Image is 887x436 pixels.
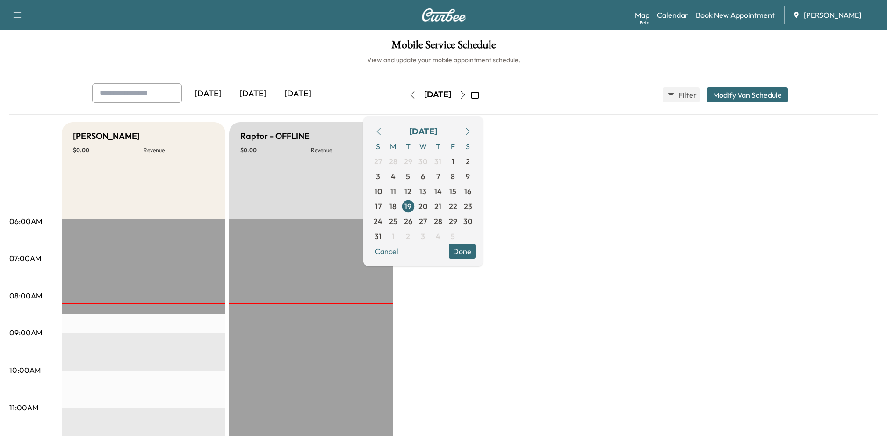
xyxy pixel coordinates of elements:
[73,146,144,154] p: $ 0.00
[434,201,441,212] span: 21
[371,139,386,154] span: S
[466,156,470,167] span: 2
[409,125,437,138] div: [DATE]
[451,171,455,182] span: 8
[434,216,442,227] span: 28
[418,156,427,167] span: 30
[449,186,456,197] span: 15
[389,216,397,227] span: 25
[144,146,214,154] p: Revenue
[9,364,41,376] p: 10:00AM
[421,171,425,182] span: 6
[434,156,441,167] span: 31
[404,186,411,197] span: 12
[464,186,471,197] span: 16
[404,156,412,167] span: 29
[419,216,427,227] span: 27
[804,9,861,21] span: [PERSON_NAME]
[431,139,446,154] span: T
[389,156,397,167] span: 28
[375,231,382,242] span: 31
[275,83,320,105] div: [DATE]
[436,231,440,242] span: 4
[391,171,396,182] span: 4
[421,8,466,22] img: Curbee Logo
[375,201,382,212] span: 17
[449,201,457,212] span: 22
[418,201,427,212] span: 20
[707,87,788,102] button: Modify Van Schedule
[436,171,440,182] span: 7
[404,216,412,227] span: 26
[376,171,380,182] span: 3
[464,201,472,212] span: 23
[678,89,695,101] span: Filter
[375,186,382,197] span: 10
[424,89,451,101] div: [DATE]
[9,402,38,413] p: 11:00AM
[419,186,426,197] span: 13
[9,216,42,227] p: 06:00AM
[240,146,311,154] p: $ 0.00
[416,139,431,154] span: W
[452,156,454,167] span: 1
[406,171,410,182] span: 5
[240,130,310,143] h5: Raptor - OFFLINE
[390,186,396,197] span: 11
[657,9,688,21] a: Calendar
[466,171,470,182] span: 9
[406,231,410,242] span: 2
[386,139,401,154] span: M
[451,231,455,242] span: 5
[640,19,649,26] div: Beta
[9,290,42,301] p: 08:00AM
[231,83,275,105] div: [DATE]
[463,216,472,227] span: 30
[404,201,411,212] span: 19
[461,139,476,154] span: S
[374,156,382,167] span: 27
[186,83,231,105] div: [DATE]
[392,231,395,242] span: 1
[9,327,42,338] p: 09:00AM
[401,139,416,154] span: T
[449,216,457,227] span: 29
[374,216,382,227] span: 24
[9,253,41,264] p: 07:00AM
[696,9,775,21] a: Book New Appointment
[371,244,403,259] button: Cancel
[449,244,476,259] button: Done
[73,130,140,143] h5: [PERSON_NAME]
[446,139,461,154] span: F
[9,39,878,55] h1: Mobile Service Schedule
[663,87,700,102] button: Filter
[389,201,397,212] span: 18
[9,55,878,65] h6: View and update your mobile appointment schedule.
[421,231,425,242] span: 3
[434,186,442,197] span: 14
[635,9,649,21] a: MapBeta
[311,146,382,154] p: Revenue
